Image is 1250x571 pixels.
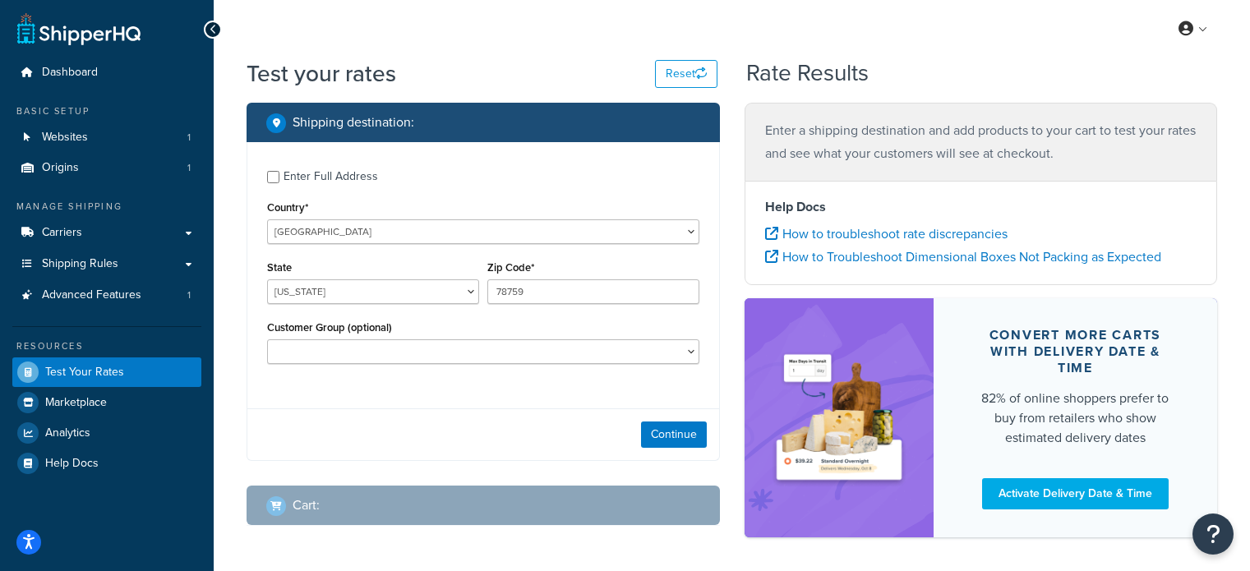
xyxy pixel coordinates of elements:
li: Origins [12,153,201,183]
button: Open Resource Center [1192,513,1234,555]
a: How to troubleshoot rate discrepancies [765,224,1008,243]
input: Enter Full Address [267,171,279,183]
h2: Rate Results [746,61,869,86]
img: feature-image-ddt-36eae7f7280da8017bfb280eaccd9c446f90b1fe08728e4019434db127062ab4.png [769,323,909,513]
span: Help Docs [45,457,99,471]
div: Basic Setup [12,104,201,118]
label: Customer Group (optional) [267,321,392,334]
a: Websites1 [12,122,201,153]
span: 1 [187,131,191,145]
a: Test Your Rates [12,357,201,387]
div: Enter Full Address [284,165,378,188]
h1: Test your rates [247,58,396,90]
a: Activate Delivery Date & Time [982,478,1169,509]
div: 82% of online shoppers prefer to buy from retailers who show estimated delivery dates [973,389,1178,448]
h4: Help Docs [765,197,1197,217]
a: Carriers [12,218,201,248]
a: Advanced Features1 [12,280,201,311]
li: Advanced Features [12,280,201,311]
a: Help Docs [12,449,201,478]
button: Reset [655,60,717,88]
button: Continue [641,421,707,448]
span: Marketplace [45,396,107,410]
span: Dashboard [42,66,98,80]
label: Country* [267,201,308,214]
a: Marketplace [12,388,201,417]
label: State [267,261,292,274]
h2: Shipping destination : [293,115,414,130]
span: Carriers [42,226,82,240]
div: Resources [12,339,201,353]
label: Zip Code* [487,261,534,274]
span: Test Your Rates [45,366,124,380]
span: Shipping Rules [42,257,118,271]
a: How to Troubleshoot Dimensional Boxes Not Packing as Expected [765,247,1161,266]
span: Advanced Features [42,288,141,302]
span: Origins [42,161,79,175]
li: Websites [12,122,201,153]
div: Manage Shipping [12,200,201,214]
a: Dashboard [12,58,201,88]
a: Origins1 [12,153,201,183]
h2: Cart : [293,498,320,513]
span: Analytics [45,426,90,440]
div: Convert more carts with delivery date & time [973,327,1178,376]
span: Websites [42,131,88,145]
span: 1 [187,161,191,175]
a: Analytics [12,418,201,448]
p: Enter a shipping destination and add products to your cart to test your rates and see what your c... [765,119,1197,165]
span: 1 [187,288,191,302]
a: Shipping Rules [12,249,201,279]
